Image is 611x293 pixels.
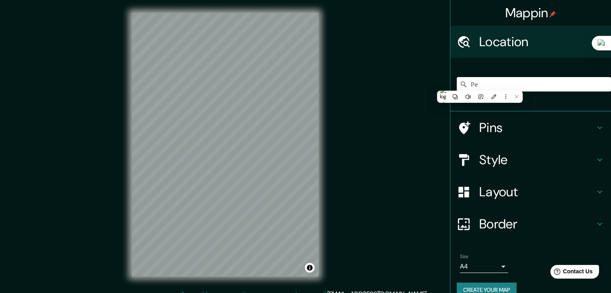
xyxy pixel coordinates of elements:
div: Location [450,26,611,58]
input: Pick your city or area [457,77,611,92]
iframe: Help widget launcher [539,262,602,284]
div: Style [450,144,611,176]
h4: Style [479,152,595,168]
div: Layout [450,176,611,208]
button: Toggle attribution [305,263,315,273]
div: Pins [450,112,611,144]
h4: Pins [479,120,595,136]
div: A4 [460,260,508,273]
img: pin-icon.png [550,11,556,17]
h4: Layout [479,184,595,200]
h4: Border [479,216,595,232]
div: Border [450,208,611,240]
canvas: Map [132,13,319,277]
h4: Mappin [505,5,556,21]
h4: Location [479,34,595,50]
label: Size [460,253,468,260]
